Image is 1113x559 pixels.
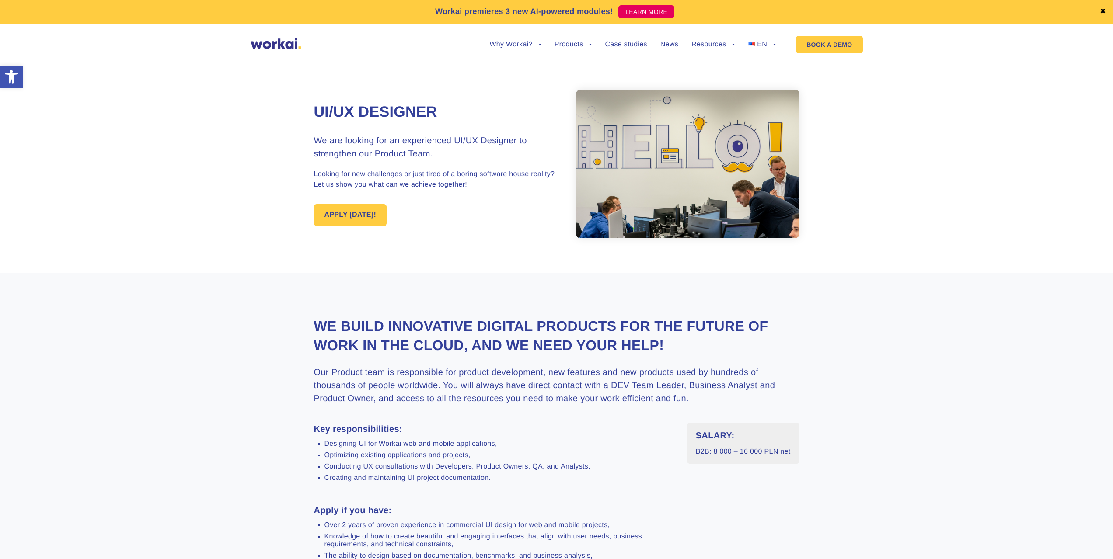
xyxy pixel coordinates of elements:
[605,41,647,48] a: Case studies
[555,41,592,48] a: Products
[324,440,674,448] li: Designing UI for Workai web and mobile applications,
[696,429,791,442] h3: SALARY:
[435,6,613,17] p: Workai premieres 3 new AI-powered modules!
[324,451,674,459] li: Optimizing existing applications and projects,
[324,463,674,471] li: Conducting UX consultations with Developers, Product Owners, QA, and Analysts,
[314,204,387,226] a: APPLY [DATE]!
[696,447,791,457] p: B2B: 8 000 – 16 000 PLN net
[691,41,735,48] a: Resources
[489,41,541,48] a: Why Workai?
[314,134,557,160] h3: We are looking for an experienced UI/UX Designer to strengthen our Product Team.
[1100,8,1106,15] a: ✖
[314,424,402,434] strong: Key responsibilities:
[314,506,392,515] strong: Apply if you have:
[314,317,799,354] h2: We build innovative digital products for the future of work in the Cloud, and we need your help!
[757,41,767,48] span: EN
[618,5,674,18] a: LEARN MORE
[324,533,674,549] li: Knowledge of how to create beautiful and engaging interfaces that align with user needs, business...
[324,521,674,529] li: Over 2 years of proven experience in commercial UI design for web and mobile projects,
[324,474,674,482] li: Creating and maintaining UI project documentation.
[314,102,557,122] h1: UI/UX Designer
[796,36,862,53] a: BOOK A DEMO
[660,41,678,48] a: News
[314,366,799,405] h3: Our Product team is responsible for product development, new features and new products used by hu...
[314,169,557,190] p: Looking for new challenges or just tired of a boring software house reality? Let us show you what...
